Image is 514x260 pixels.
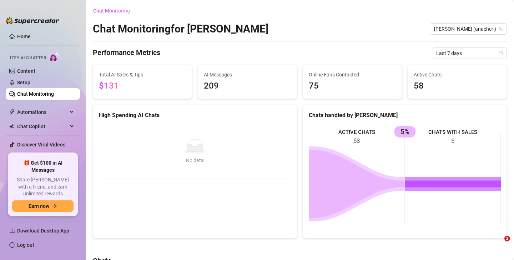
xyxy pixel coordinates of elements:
span: 75 [309,79,396,93]
span: 209 [204,79,291,93]
span: download [9,228,15,234]
span: 58 [414,79,501,93]
a: Content [17,68,35,74]
h4: Performance Metrics [93,47,160,59]
span: 🎁 Get $100 in AI Messages [12,160,74,174]
span: Earn now [29,203,49,209]
a: Setup [17,80,30,85]
a: Chat Monitoring [17,91,54,97]
span: Ana (anacheri) [434,24,503,34]
span: Online Fans Contacted [309,71,396,79]
img: AI Chatter [49,52,60,62]
img: logo-BBDzfeDw.svg [6,17,59,24]
span: Total AI Sales & Tips [99,71,186,79]
span: arrow-right [52,204,57,209]
span: Izzy AI Chatter [10,55,46,61]
img: Chat Copilot [9,124,14,129]
button: Earn nowarrow-right [12,200,74,212]
span: Active Chats [414,71,501,79]
span: Automations [17,106,68,118]
div: High Spending AI Chats [99,111,291,120]
span: Chat Monitoring [93,8,130,14]
span: Share [PERSON_NAME] with a friend, and earn unlimited rewards [12,176,74,197]
div: Chats handled by [PERSON_NAME] [309,111,501,120]
span: Last 7 days [436,48,503,59]
a: Discover Viral Videos [17,142,65,147]
a: Log out [17,242,34,248]
div: No data [106,156,284,164]
span: calendar [499,51,503,55]
span: thunderbolt [9,109,15,115]
span: 2 [504,236,510,241]
span: $131 [99,81,119,91]
span: team [499,27,503,31]
span: Download Desktop App [17,228,69,234]
iframe: Intercom live chat [490,236,507,253]
span: AI Messages [204,71,291,79]
button: Chat Monitoring [93,5,136,16]
h2: Chat Monitoring for [PERSON_NAME] [93,22,268,36]
a: Home [17,34,31,39]
span: Chat Copilot [17,121,68,132]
